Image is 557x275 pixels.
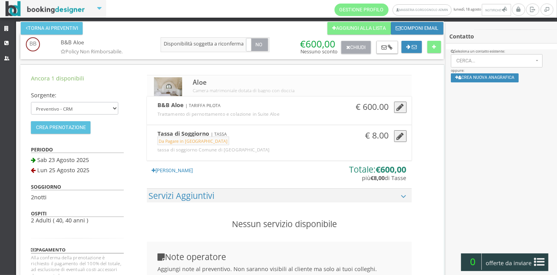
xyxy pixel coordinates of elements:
div: oppure: [446,49,557,87]
button: Notifiche [482,4,511,16]
img: BookingDesigner.com [5,1,85,16]
span: lunedì, 18 agosto [335,4,512,16]
a: Gestione Profilo [335,4,389,16]
button: Cerca... [451,54,543,67]
span: 0 [465,253,482,270]
b: Contatto [449,33,474,40]
span: offerte da inviare [483,257,534,270]
a: Masseria Gorgognolo Admin [392,4,452,16]
span: Cerca... [456,58,533,64]
div: Seleziona un contatto esistente: [451,49,552,54]
button: Crea nuova anagrafica [451,73,519,82]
